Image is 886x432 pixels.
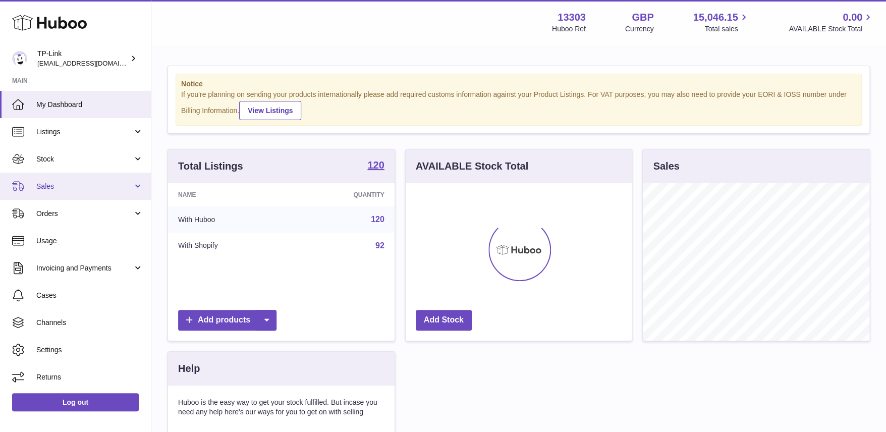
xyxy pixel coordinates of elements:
[375,241,384,250] a: 92
[36,372,143,382] span: Returns
[558,11,586,24] strong: 13303
[416,310,472,331] a: Add Stock
[37,59,148,67] span: [EMAIL_ADDRESS][DOMAIN_NAME]
[367,160,384,170] strong: 120
[178,362,200,375] h3: Help
[12,51,27,66] img: gaby.chen@tp-link.com
[290,183,395,206] th: Quantity
[239,101,301,120] a: View Listings
[625,24,654,34] div: Currency
[37,49,128,68] div: TP-Link
[36,236,143,246] span: Usage
[36,345,143,355] span: Settings
[789,11,874,34] a: 0.00 AVAILABLE Stock Total
[416,159,528,173] h3: AVAILABLE Stock Total
[178,310,276,331] a: Add products
[168,183,290,206] th: Name
[36,209,133,219] span: Orders
[36,182,133,191] span: Sales
[181,90,856,120] div: If you're planning on sending your products internationally please add required customs informati...
[178,398,384,417] p: Huboo is the easy way to get your stock fulfilled. But incase you need any help here's our ways f...
[178,159,243,173] h3: Total Listings
[693,11,738,24] span: 15,046.15
[552,24,586,34] div: Huboo Ref
[789,24,874,34] span: AVAILABLE Stock Total
[653,159,679,173] h3: Sales
[181,79,856,89] strong: Notice
[12,393,139,411] a: Log out
[36,263,133,273] span: Invoicing and Payments
[36,318,143,328] span: Channels
[36,154,133,164] span: Stock
[843,11,862,24] span: 0.00
[36,127,133,137] span: Listings
[367,160,384,172] a: 120
[36,100,143,110] span: My Dashboard
[693,11,749,34] a: 15,046.15 Total sales
[168,233,290,259] td: With Shopify
[704,24,749,34] span: Total sales
[168,206,290,233] td: With Huboo
[36,291,143,300] span: Cases
[632,11,653,24] strong: GBP
[371,215,384,224] a: 120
